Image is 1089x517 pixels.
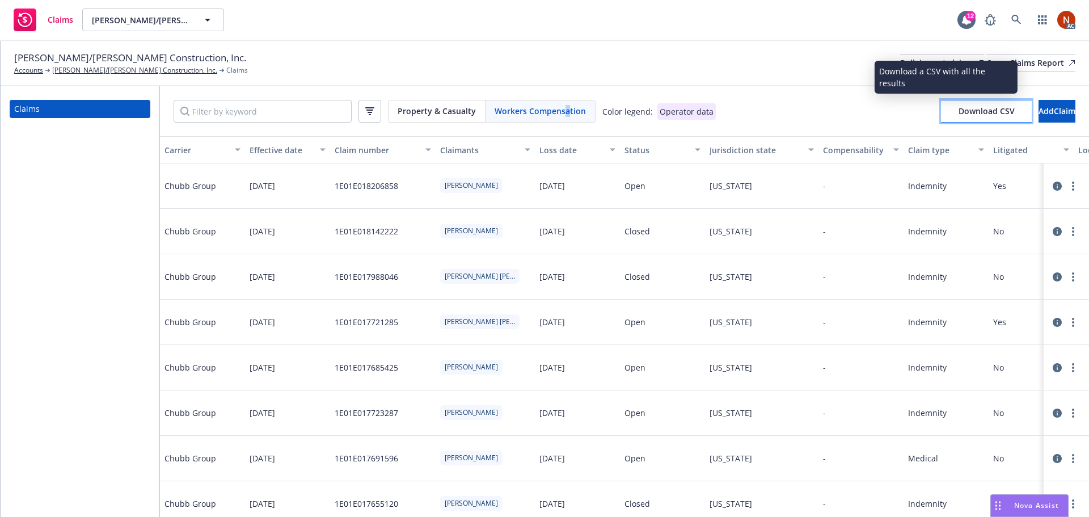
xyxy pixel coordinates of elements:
div: Carrier [164,144,228,156]
span: [DATE] [250,225,275,237]
a: more [1066,179,1080,193]
span: Claims [48,15,73,24]
button: Carrier [160,136,245,163]
a: Accounts [14,65,43,75]
div: [DATE] [539,452,565,464]
div: Indemnity [908,180,947,192]
button: Download CSV [941,100,1032,123]
div: Claimants [440,144,518,156]
button: Status [620,136,705,163]
span: [PERSON_NAME] [PERSON_NAME] [445,317,515,327]
span: [DATE] [250,452,275,464]
span: [PERSON_NAME]/[PERSON_NAME] Construction, Inc. [92,14,190,26]
button: Jurisdiction state [705,136,818,163]
div: [DATE] [539,316,565,328]
span: [PERSON_NAME] [445,453,498,463]
div: Bulk import claims [900,54,984,72]
div: Indemnity [908,407,947,419]
span: [DATE] [250,498,275,510]
span: [PERSON_NAME] [445,498,498,508]
div: 1E01E018142222 [335,225,398,237]
div: Open Claims Report [986,54,1075,72]
div: [US_STATE] [710,362,752,373]
a: [PERSON_NAME]/[PERSON_NAME] Construction, Inc. [52,65,217,75]
div: Loss date [539,144,603,156]
div: - [823,271,826,283]
div: [DATE] [539,407,565,419]
a: more [1066,361,1080,375]
div: - [823,362,826,373]
div: 1E01E017691596 [335,452,398,464]
div: [US_STATE] [710,452,752,464]
a: Report a Bug [979,9,1002,31]
span: [PERSON_NAME]/[PERSON_NAME] Construction, Inc. [14,51,246,65]
a: more [1066,316,1080,329]
div: - [823,225,826,237]
button: Effective date [245,136,330,163]
div: 1E01E017723287 [335,407,398,419]
div: No [993,362,1004,373]
div: Yes [993,180,1006,192]
div: [DATE] [539,271,565,283]
span: [DATE] [250,180,275,192]
div: [US_STATE] [710,316,752,328]
button: AddClaim [1039,100,1075,123]
span: [DATE] [250,316,275,328]
span: [DATE] [250,407,275,419]
div: - [823,452,826,464]
span: [PERSON_NAME] [445,180,498,191]
button: Compensability [818,136,904,163]
div: Compensability [823,144,887,156]
div: [DATE] [539,180,565,192]
a: Claims [10,100,150,118]
div: [US_STATE] [710,180,752,192]
span: Download CSV [959,106,1015,116]
div: - [823,407,826,419]
button: Claimants [436,136,535,163]
div: Open [624,452,645,464]
span: Chubb Group [164,452,216,464]
div: 1E01E017721285 [335,316,398,328]
div: Claims [14,100,40,118]
a: more [1066,452,1080,465]
div: [DATE] [539,498,565,510]
button: Claim type [904,136,989,163]
a: Open Claims Report [986,54,1075,72]
a: Switch app [1031,9,1054,31]
div: [DATE] [539,362,565,373]
div: Open [624,180,645,192]
div: [US_STATE] [710,407,752,419]
div: - [823,316,826,328]
span: [PERSON_NAME] [PERSON_NAME] [445,271,515,281]
button: Claim number [330,136,436,163]
div: Indemnity [908,271,947,283]
div: Jurisdiction state [710,144,801,156]
a: more [1066,270,1080,284]
span: Chubb Group [164,362,216,373]
span: Add Claim [1039,106,1075,116]
div: Indemnity [908,316,947,328]
div: - [823,180,826,192]
span: Nova Assist [1014,501,1059,510]
div: Status [624,144,688,156]
span: Workers Compensation [495,105,586,117]
div: No [993,407,1004,419]
div: Drag to move [991,495,1005,516]
span: Chubb Group [164,407,216,419]
div: Effective date [250,144,313,156]
div: Open [624,316,645,328]
div: 1E01E017685425 [335,362,398,373]
span: [PERSON_NAME] [445,362,498,372]
span: Chubb Group [164,180,216,192]
input: Filter by keyword [174,100,352,123]
div: Open [624,362,645,373]
div: Open [624,407,645,419]
span: Claims [226,65,248,75]
span: [DATE] [250,271,275,283]
span: [PERSON_NAME] [445,407,498,418]
div: Closed [624,498,650,510]
div: - [823,498,826,510]
button: Loss date [535,136,620,163]
div: Medical [908,452,938,464]
button: [PERSON_NAME]/[PERSON_NAME] Construction, Inc. [82,9,224,31]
